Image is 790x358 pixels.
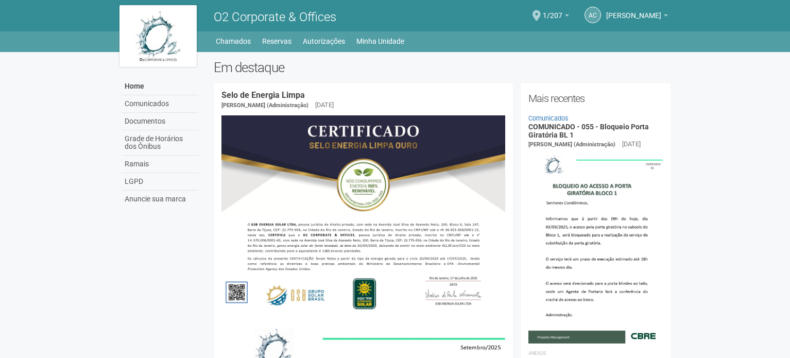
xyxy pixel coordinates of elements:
a: [PERSON_NAME] [606,13,668,21]
img: COMUNICADO%20-%20055%20-%20Bloqueio%20Porta%20Girat%C3%B3ria%20BL%201.jpg [528,149,663,343]
a: Minha Unidade [356,34,404,48]
a: Selo de Energia Limpa [221,90,305,100]
span: O2 Corporate & Offices [214,10,336,24]
a: Comunicados [122,95,198,113]
div: [DATE] [315,100,334,110]
a: AC [585,7,601,23]
span: [PERSON_NAME] (Administração) [528,141,615,148]
a: Reservas [262,34,291,48]
a: LGPD [122,173,198,191]
a: Anuncie sua marca [122,191,198,208]
h2: Mais recentes [528,91,663,106]
span: [PERSON_NAME] (Administração) [221,102,308,109]
a: 1/207 [543,13,569,21]
a: Autorizações [303,34,345,48]
span: Andréa Cunha [606,2,661,20]
a: Home [122,78,198,95]
a: Comunicados [528,114,569,122]
a: Chamados [216,34,251,48]
h2: Em destaque [214,60,671,75]
img: logo.jpg [119,5,197,67]
a: COMUNICADO - 055 - Bloqueio Porta Giratória BL 1 [528,123,649,139]
div: [DATE] [622,140,641,149]
a: Ramais [122,156,198,173]
img: COMUNICADO%20-%20054%20-%20Selo%20de%20Energia%20Limpa%20-%20P%C3%A1g.%202.jpg [221,115,505,316]
a: Grade de Horários dos Ônibus [122,130,198,156]
span: 1/207 [543,2,562,20]
li: Anexos [528,349,663,358]
a: Documentos [122,113,198,130]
